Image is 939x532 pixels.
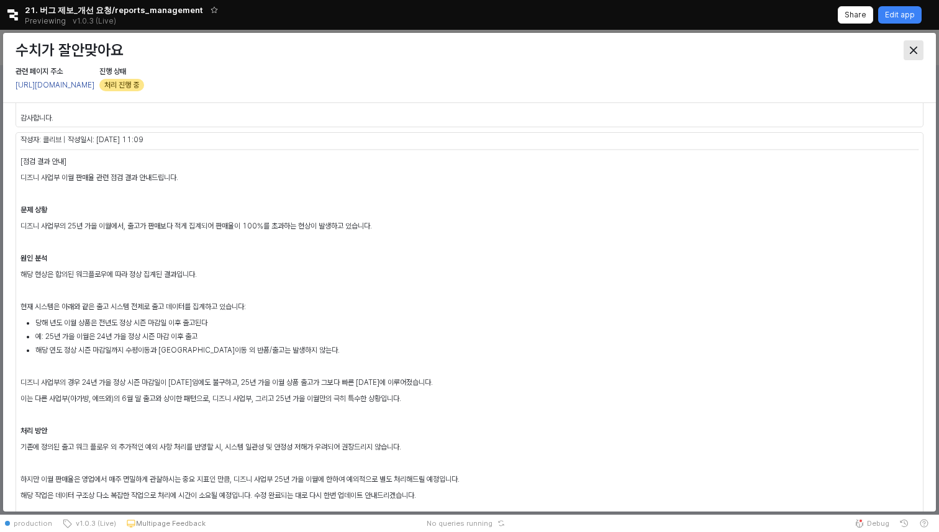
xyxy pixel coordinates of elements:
p: 기존에 정의된 출고 워크 플로우 외 추가적인 예외 사항 처리를 반영할 시, 시스템 일관성 및 안정성 저해가 우려되어 권장드리지 않습니다. [20,441,919,453]
button: Edit app [878,6,922,24]
button: Add app to favorites [208,4,220,16]
p: 디즈니 사업부의 25년 가을 이월에서, 출고가 판매보다 적게 집계되어 판매율이 100%를 초과하는 현상이 발생하고 있습니다. [20,220,919,232]
strong: 원인 분석 [20,254,47,263]
p: 작성자: 클리브 | 작성일시: [DATE] 11:09 [20,134,692,145]
span: 처리 진행 중 [104,79,139,91]
button: Close [904,40,923,60]
span: Debug [867,518,889,528]
p: Share [845,10,866,20]
button: History [894,515,914,532]
p: 이는 다른 사업부(아가방, 에뜨와)의 6월 말 출고와 상이한 패턴으로, 디즈니 사업부, 그리고 25년 가을 이월만의 극히 특수한 상황입니다. [20,393,919,404]
button: Reset app state [495,520,507,527]
span: 21. 버그 제보_개선 요청/reports_management [25,4,203,16]
button: v1.0.3 (Live) [57,515,121,532]
p: 현재 시스템은 아래와 같은 출고 시스템 전제로 출고 데이터를 집계하고 있습니다: [20,301,919,312]
p: 해당 작업은 데이터 구조상 다소 복잡한 작업으로 처리에 시간이 소요될 예정입니다. 수정 완료되는 대로 다시 한번 업데이트 안내드리겠습니다. [20,490,919,501]
button: Share app [838,6,873,24]
button: Releases and History [66,12,123,30]
span: Previewing [25,15,66,27]
p: 디즈니 사업부 이월 판매율 관련 점검 결과 안내드립니다. [20,172,919,183]
button: Help [914,515,934,532]
span: v1.0.3 (Live) [72,518,116,528]
span: 관련 페이지 주소 [16,67,63,76]
button: Multipage Feedback [121,515,211,532]
p: 디즈니 사업부의 경우 24년 가을 정상 시즌 마감일이 [DATE]임에도 불구하고, 25년 가을 이월 상품 출고가 그보다 빠른 [DATE]에 이루어졌습니다. [20,377,919,388]
div: Previewing v1.0.3 (Live) [25,12,123,30]
li: 당해 년도 이월 상품은 전년도 정상 시즌 마감일 이후 출고된다 [35,317,919,328]
p: Multipage Feedback [136,518,206,528]
strong: 문제 상황 [20,205,47,214]
p: 하지만 이월 판매율은 영업에서 매주 면밀하게 관찰하시는 중요 지표인 만큼, 디즈니 사업부 25년 가을 이월에 한하여 예외적으로 별도 처리해드릴 예정입니다. [20,474,919,485]
span: No queries running [427,518,492,528]
li: 예: 25년 가을 이월은 24년 가을 정상 시즌 마감 이후 출고 [35,331,919,342]
span: 진행 상태 [99,67,126,76]
p: 해당 현상은 합의된 워크플로우에 따라 정상 집계된 결과입니다. [20,269,919,280]
h3: 수치가 잘안맞아요 [16,42,694,59]
span: production [14,518,52,528]
p: [점검 결과 안내] [20,156,919,167]
strong: 처리 방안 [20,426,47,435]
p: v1.0.3 (Live) [73,16,116,26]
button: Debug [850,515,894,532]
a: [URL][DOMAIN_NAME] [16,81,94,89]
p: Edit app [885,10,915,20]
p: 감사합니다. [20,112,919,124]
li: 해당 연도 정상 시즌 마감일까지 수평이동과 [GEOGRAPHIC_DATA]이동 외 반품/출고는 발생하지 않는다. [35,345,919,356]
